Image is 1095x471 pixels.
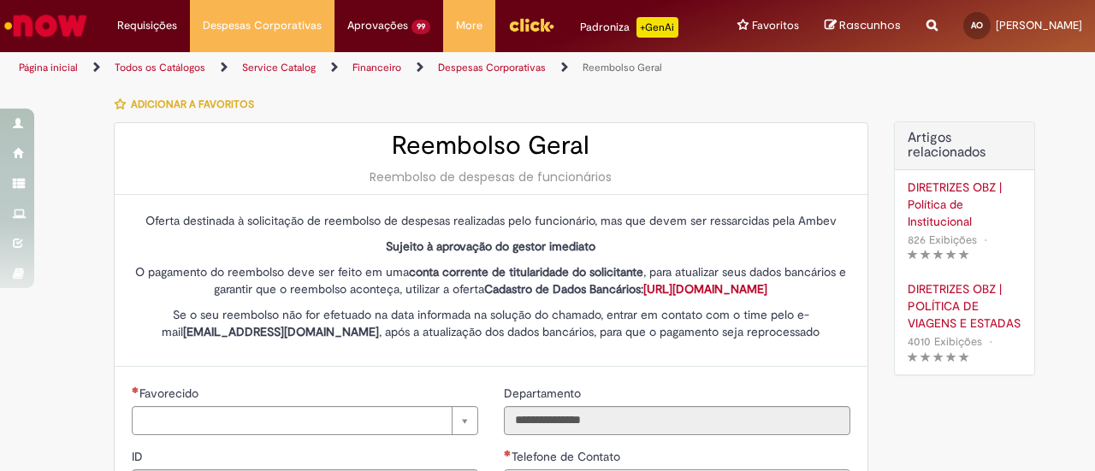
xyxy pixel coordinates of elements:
[643,281,767,297] a: [URL][DOMAIN_NAME]
[2,9,90,43] img: ServiceNow
[980,228,991,251] span: •
[504,385,584,402] label: Somente leitura - Departamento
[115,61,205,74] a: Todos os Catálogos
[456,17,482,34] span: More
[411,20,430,34] span: 99
[908,131,1021,161] h3: Artigos relacionados
[117,17,177,34] span: Requisições
[13,52,717,84] ul: Trilhas de página
[132,263,850,297] p: O pagamento do reembolso deve ser feito em uma , para atualizar seus dados bancários e garantir q...
[504,386,584,401] span: Somente leitura - Departamento
[132,168,850,185] div: Reembolso de despesas de funcionários
[132,449,146,464] span: Somente leitura - ID
[242,61,316,74] a: Service Catalog
[132,132,850,160] h2: Reembolso Geral
[825,18,901,34] a: Rascunhos
[114,86,263,122] button: Adicionar a Favoritos
[132,386,139,393] span: Necessários
[636,17,678,38] p: +GenAi
[183,324,379,339] strong: [EMAIL_ADDRESS][DOMAIN_NAME]
[19,61,78,74] a: Página inicial
[504,450,512,456] span: Obrigatório Preenchido
[908,179,1021,230] a: DIRETRIZES OBZ | Política de Institucional
[752,17,799,34] span: Favoritos
[131,97,254,111] span: Adicionar a Favoritos
[583,61,662,74] a: Reembolso Geral
[347,17,408,34] span: Aprovações
[504,406,850,435] input: Departamento
[908,334,982,349] span: 4010 Exibições
[132,212,850,229] p: Oferta destinada à solicitação de reembolso de despesas realizadas pelo funcionário, mas que deve...
[508,12,554,38] img: click_logo_yellow_360x200.png
[132,406,478,435] a: Limpar campo Favorecido
[352,61,401,74] a: Financeiro
[203,17,322,34] span: Despesas Corporativas
[512,449,624,464] span: Telefone de Contato
[409,264,643,280] strong: conta corrente de titularidade do solicitante
[484,281,767,297] strong: Cadastro de Dados Bancários:
[908,280,1021,332] a: DIRETRIZES OBZ | POLÍTICA DE VIAGENS E ESTADAS
[132,306,850,340] p: Se o seu reembolso não for efetuado na data informada na solução do chamado, entrar em contato co...
[985,330,996,353] span: •
[908,233,977,247] span: 826 Exibições
[839,17,901,33] span: Rascunhos
[971,20,983,31] span: AO
[139,386,202,401] span: Necessários - Favorecido
[580,17,678,38] div: Padroniza
[132,448,146,465] label: Somente leitura - ID
[996,18,1082,32] span: [PERSON_NAME]
[386,238,595,254] strong: Sujeito à aprovação do gestor imediato
[438,61,546,74] a: Despesas Corporativas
